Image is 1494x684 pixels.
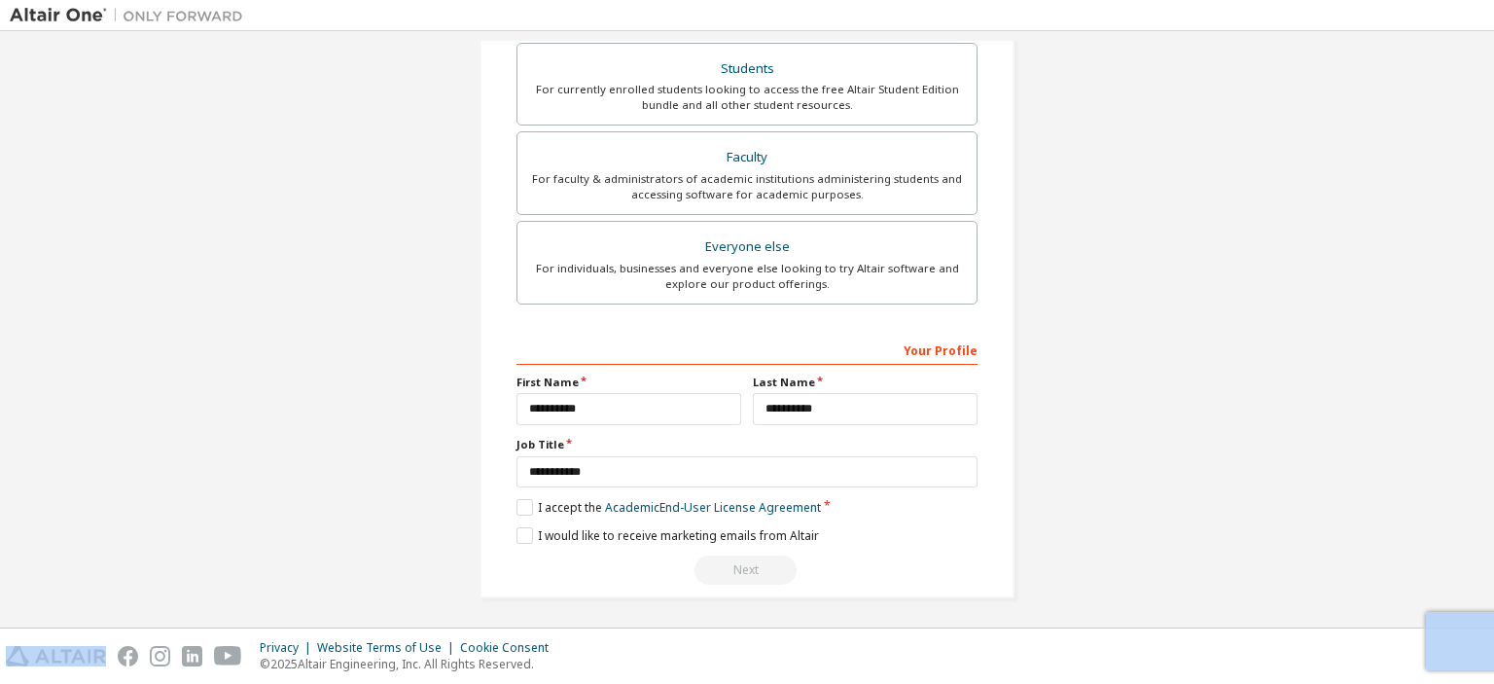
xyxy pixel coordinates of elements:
[529,55,965,83] div: Students
[529,234,965,261] div: Everyone else
[516,499,821,516] label: I accept the
[10,6,253,25] img: Altair One
[529,171,965,202] div: For faculty & administrators of academic institutions administering students and accessing softwa...
[516,375,741,390] label: First Name
[605,499,821,516] a: Academic End-User License Agreement
[460,640,560,656] div: Cookie Consent
[260,640,317,656] div: Privacy
[753,375,978,390] label: Last Name
[516,527,819,544] label: I would like to receive marketing emails from Altair
[118,646,138,666] img: facebook.svg
[214,646,242,666] img: youtube.svg
[516,556,978,585] div: You need to provide your academic email
[6,646,106,666] img: altair_logo.svg
[150,646,170,666] img: instagram.svg
[529,82,965,113] div: For currently enrolled students looking to access the free Altair Student Edition bundle and all ...
[182,646,202,666] img: linkedin.svg
[516,437,978,452] label: Job Title
[317,640,460,656] div: Website Terms of Use
[516,334,978,365] div: Your Profile
[529,144,965,171] div: Faculty
[529,261,965,292] div: For individuals, businesses and everyone else looking to try Altair software and explore our prod...
[260,656,560,672] p: © 2025 Altair Engineering, Inc. All Rights Reserved.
